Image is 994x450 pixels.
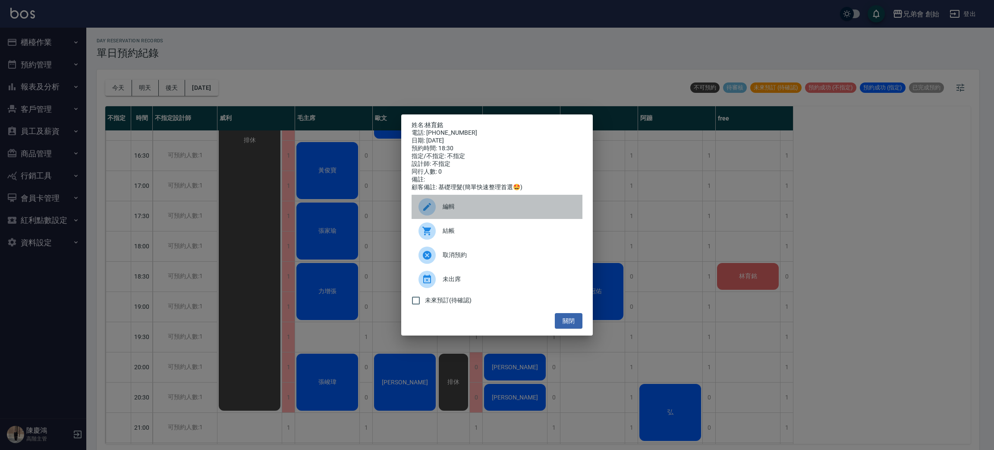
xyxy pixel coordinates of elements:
div: 電話: [PHONE_NUMBER] [412,129,582,137]
span: 未來預訂(待確認) [425,296,472,305]
div: 日期: [DATE] [412,137,582,145]
span: 結帳 [443,226,576,235]
div: 備註: [412,176,582,184]
span: 編輯 [443,202,576,211]
a: 林育銘 [425,121,443,128]
span: 未出席 [443,275,576,284]
button: 關閉 [555,313,582,329]
div: 指定/不指定: 不指定 [412,152,582,160]
span: 取消預約 [443,250,576,260]
div: 預約時間: 18:30 [412,145,582,152]
div: 取消預約 [412,243,582,267]
p: 姓名: [412,121,582,129]
div: 同行人數: 0 [412,168,582,176]
div: 設計師: 不指定 [412,160,582,168]
div: 未出席 [412,267,582,292]
div: 編輯 [412,195,582,219]
a: 結帳 [412,219,582,243]
div: 顧客備註: 基礎理髮(簡單快速整理首選🤩) [412,184,582,191]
